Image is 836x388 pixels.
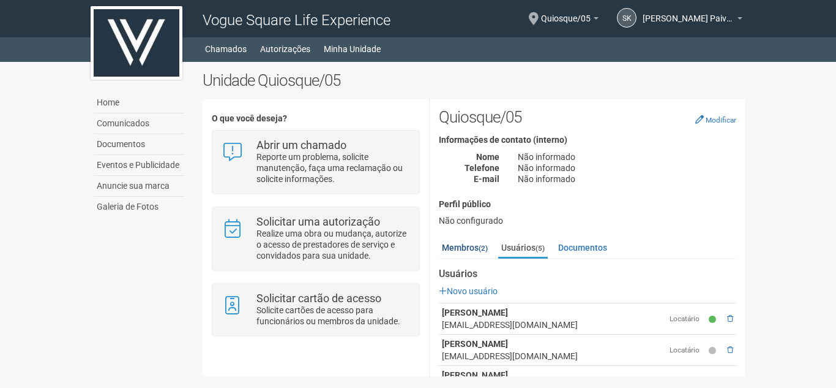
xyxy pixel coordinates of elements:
a: Minha Unidade [324,40,381,58]
a: [PERSON_NAME] Paiva dos Santos [643,15,742,25]
p: Realize uma obra ou mudança, autorize o acesso de prestadores de serviço e convidados para sua un... [256,228,410,261]
div: [EMAIL_ADDRESS][DOMAIN_NAME] [442,350,663,362]
div: Não informado [509,173,745,184]
td: Locatário [666,303,706,335]
a: Chamados [205,40,247,58]
a: Autorizações [260,40,310,58]
a: Solicitar cartão de acesso Solicite cartões de acesso para funcionários ou membros da unidade. [222,293,409,327]
h2: Unidade Quiosque/05 [203,71,745,89]
a: Usuários(5) [498,238,548,259]
p: Reporte um problema, solicite manutenção, faça uma reclamação ou solicite informações. [256,151,410,184]
td: Locatário [666,335,706,366]
strong: Usuários [439,268,736,280]
strong: Telefone [465,163,499,173]
div: Não informado [509,151,745,162]
strong: E-mail [474,174,499,184]
a: Galeria de Fotos [94,197,184,217]
a: Anuncie sua marca [94,176,184,197]
a: Documentos [94,134,184,155]
h4: Perfil público [439,200,736,209]
a: Eventos e Publicidade [94,155,184,176]
h2: Quiosque/05 [439,108,736,126]
h4: O que você deseja? [212,114,419,123]
small: Ativo [709,314,719,325]
strong: Abrir um chamado [256,139,346,151]
span: Quiosque/05 [541,2,591,23]
a: Home [94,93,184,113]
a: Modificar [695,115,736,124]
img: logo.jpg [91,6,182,80]
a: Quiosque/05 [541,15,599,25]
a: Comunicados [94,113,184,134]
h4: Informações de contato (interno) [439,135,736,145]
strong: Nome [476,152,499,162]
a: Novo usuário [439,286,498,296]
a: Documentos [555,238,610,257]
p: Solicite cartões de acesso para funcionários ou membros da unidade. [256,305,410,327]
small: Pendente [709,346,719,356]
strong: Solicitar uma autorização [256,215,380,228]
strong: Solicitar cartão de acesso [256,292,381,305]
div: Não configurado [439,215,736,226]
small: (5) [536,244,545,253]
a: Membros(2) [439,238,491,257]
a: Abrir um chamado Reporte um problema, solicite manutenção, faça uma reclamação ou solicite inform... [222,140,409,184]
strong: [PERSON_NAME] [442,370,508,380]
span: Sabrina Kelly Paiva dos Santos [643,2,734,23]
strong: [PERSON_NAME] [442,308,508,318]
a: Solicitar uma autorização Realize uma obra ou mudança, autorize o acesso de prestadores de serviç... [222,216,409,261]
small: Modificar [706,116,736,124]
small: (2) [479,244,488,253]
div: Não informado [509,162,745,173]
strong: [PERSON_NAME] [442,339,508,349]
span: Vogue Square Life Experience [203,12,390,29]
a: SK [617,8,636,28]
div: [EMAIL_ADDRESS][DOMAIN_NAME] [442,319,663,331]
